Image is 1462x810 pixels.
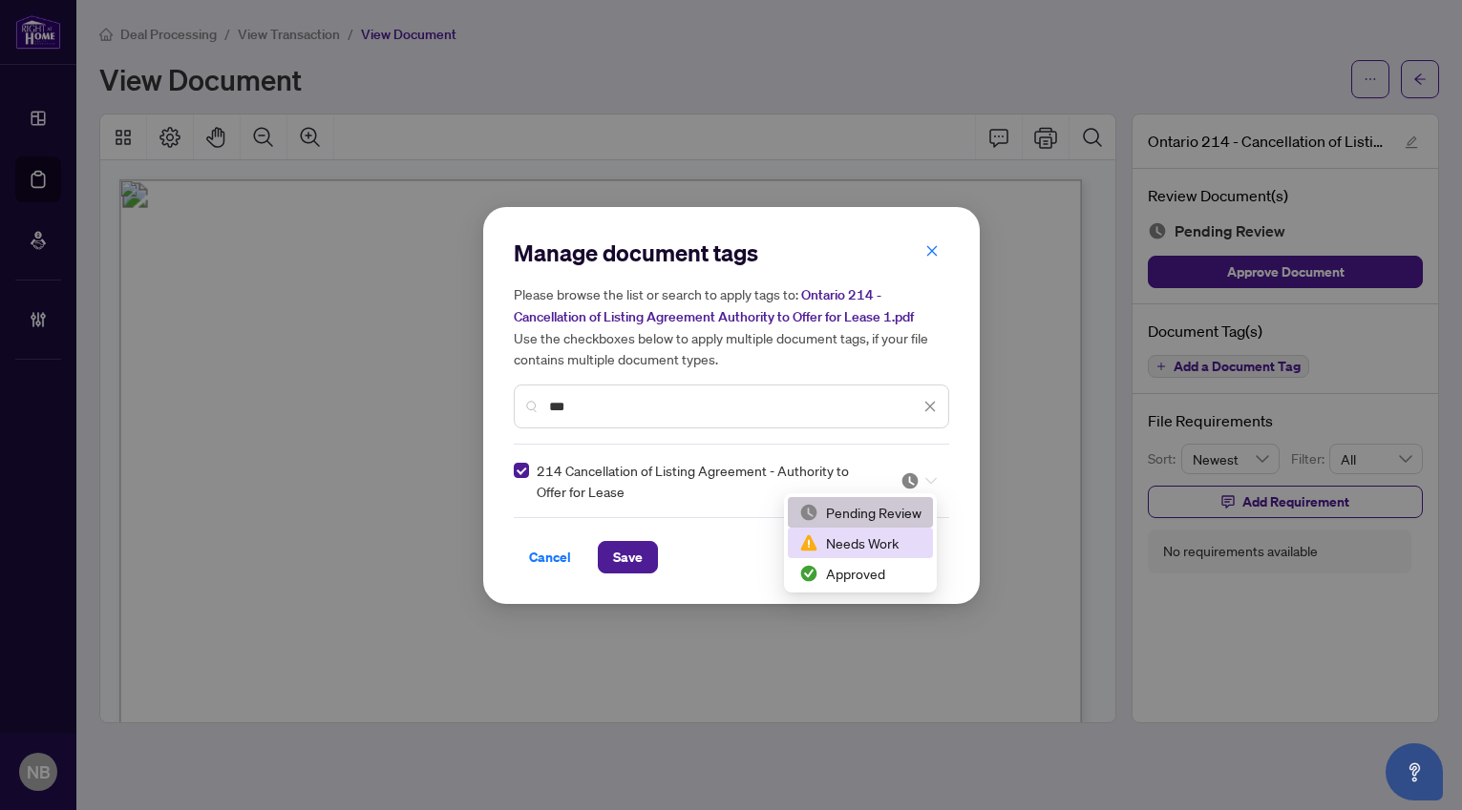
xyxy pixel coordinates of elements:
[598,541,658,573] button: Save
[799,532,922,553] div: Needs Work
[514,283,949,369] h5: Please browse the list or search to apply tags to: Use the checkboxes below to apply multiple doc...
[788,497,933,528] div: Pending Review
[529,542,571,572] span: Cancel
[514,286,914,325] span: Ontario 214 - Cancellation of Listing Agreement Authority to Offer for Lease 1.pdf
[799,502,922,523] div: Pending Review
[901,471,920,490] img: status
[1386,743,1443,800] button: Open asap
[537,460,878,502] span: 214 Cancellation of Listing Agreement - Authority to Offer for Lease
[514,238,949,268] h2: Manage document tags
[613,542,643,572] span: Save
[923,400,937,413] span: close
[799,533,818,552] img: status
[925,244,939,258] span: close
[901,471,937,490] span: Pending Review
[799,563,922,584] div: Approved
[799,503,818,522] img: status
[799,564,818,583] img: status
[788,528,933,558] div: Needs Work
[514,541,586,573] button: Cancel
[788,558,933,589] div: Approved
